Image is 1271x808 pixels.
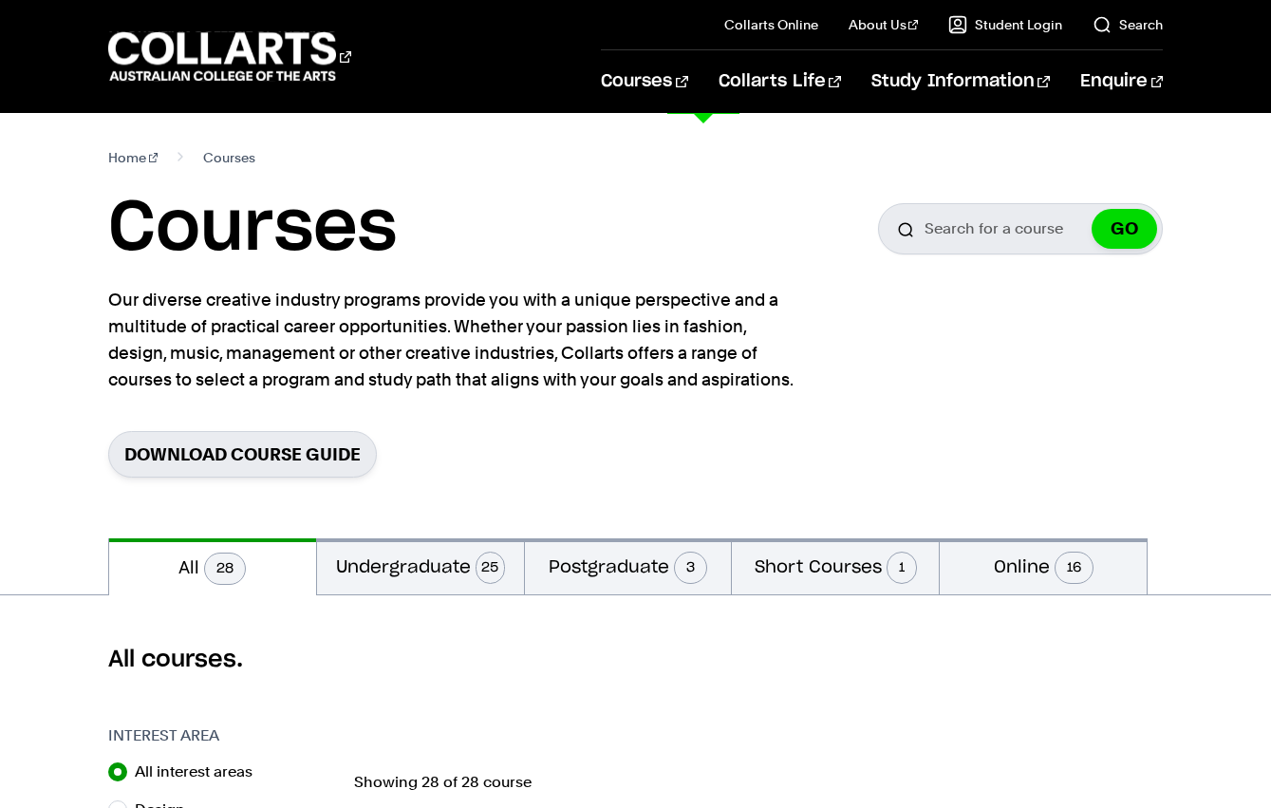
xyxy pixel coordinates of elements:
[601,50,687,113] a: Courses
[203,144,255,171] span: Courses
[1055,552,1093,584] span: 16
[108,724,335,747] h3: Interest Area
[108,144,159,171] a: Home
[732,538,939,594] button: Short Courses1
[135,759,268,785] label: All interest areas
[674,552,707,584] span: 3
[1093,15,1163,34] a: Search
[940,538,1147,594] button: Online16
[887,552,917,584] span: 1
[354,775,1163,790] p: Showing 28 of 28 course
[108,29,351,84] div: Go to homepage
[108,645,1163,675] h2: All courses.
[108,431,377,478] a: Download Course Guide
[878,203,1163,254] input: Search for a course
[1080,50,1163,113] a: Enquire
[109,538,316,595] button: All28
[476,552,505,584] span: 25
[317,538,524,594] button: Undergraduate25
[724,15,818,34] a: Collarts Online
[871,50,1050,113] a: Study Information
[108,186,397,272] h1: Courses
[948,15,1062,34] a: Student Login
[204,553,246,585] span: 28
[525,538,732,594] button: Postgraduate3
[849,15,919,34] a: About Us
[108,287,801,393] p: Our diverse creative industry programs provide you with a unique perspective and a multitude of p...
[1092,209,1157,249] button: GO
[719,50,841,113] a: Collarts Life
